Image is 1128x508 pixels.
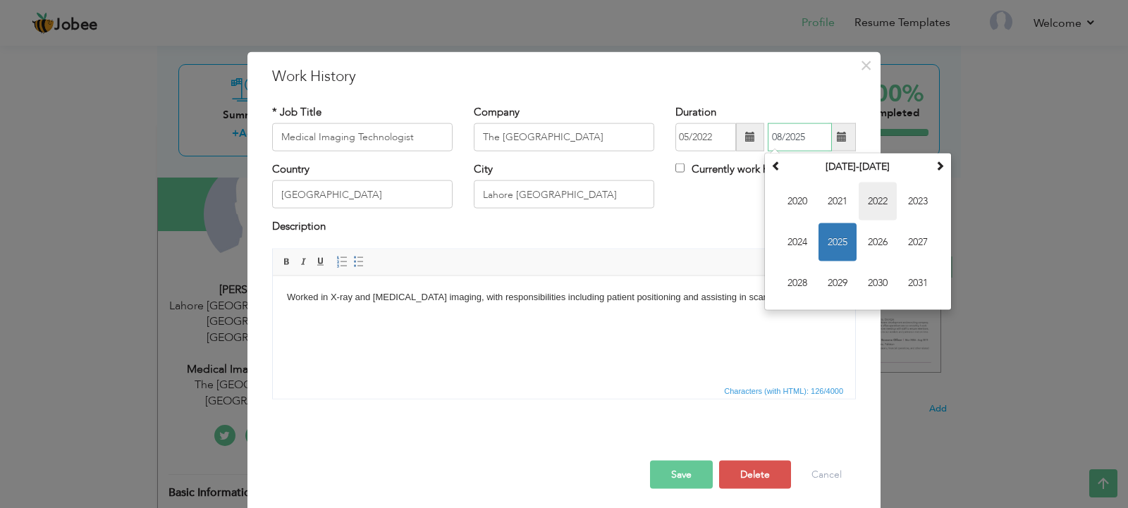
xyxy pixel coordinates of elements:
label: City [474,162,493,177]
input: Present [768,123,832,151]
button: Delete [719,460,791,488]
a: Insert/Remove Bulleted List [351,254,367,269]
div: Statistics [721,384,847,397]
label: Currently work here [675,162,783,177]
iframe: Rich Text Editor, workEditor [273,275,855,381]
span: 2029 [819,264,857,302]
span: Next Decade [935,161,945,171]
label: Company [474,104,520,119]
h3: Work History [272,66,856,87]
span: × [860,52,872,78]
a: Bold [279,254,295,269]
button: Save [650,460,713,488]
span: Previous Decade [771,161,781,171]
label: Duration [675,104,716,119]
label: Country [272,162,309,177]
span: 2026 [859,223,897,261]
a: Insert/Remove Numbered List [334,254,350,269]
span: 2023 [899,182,937,221]
span: 2028 [778,264,816,302]
label: Description [272,219,326,234]
span: 2021 [819,182,857,221]
button: Cancel [797,460,856,488]
span: 2030 [859,264,897,302]
th: Select Decade [785,156,931,178]
span: Characters (with HTML): 126/4000 [721,384,846,397]
a: Italic [296,254,312,269]
input: From [675,123,736,151]
span: 2031 [899,264,937,302]
span: 2022 [859,182,897,221]
input: Currently work here [675,163,685,173]
span: 2027 [899,223,937,261]
label: * Job Title [272,104,321,119]
a: Underline [313,254,329,269]
span: 2020 [778,182,816,221]
span: 2024 [778,223,816,261]
button: Close [854,54,877,76]
span: 2025 [819,223,857,261]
